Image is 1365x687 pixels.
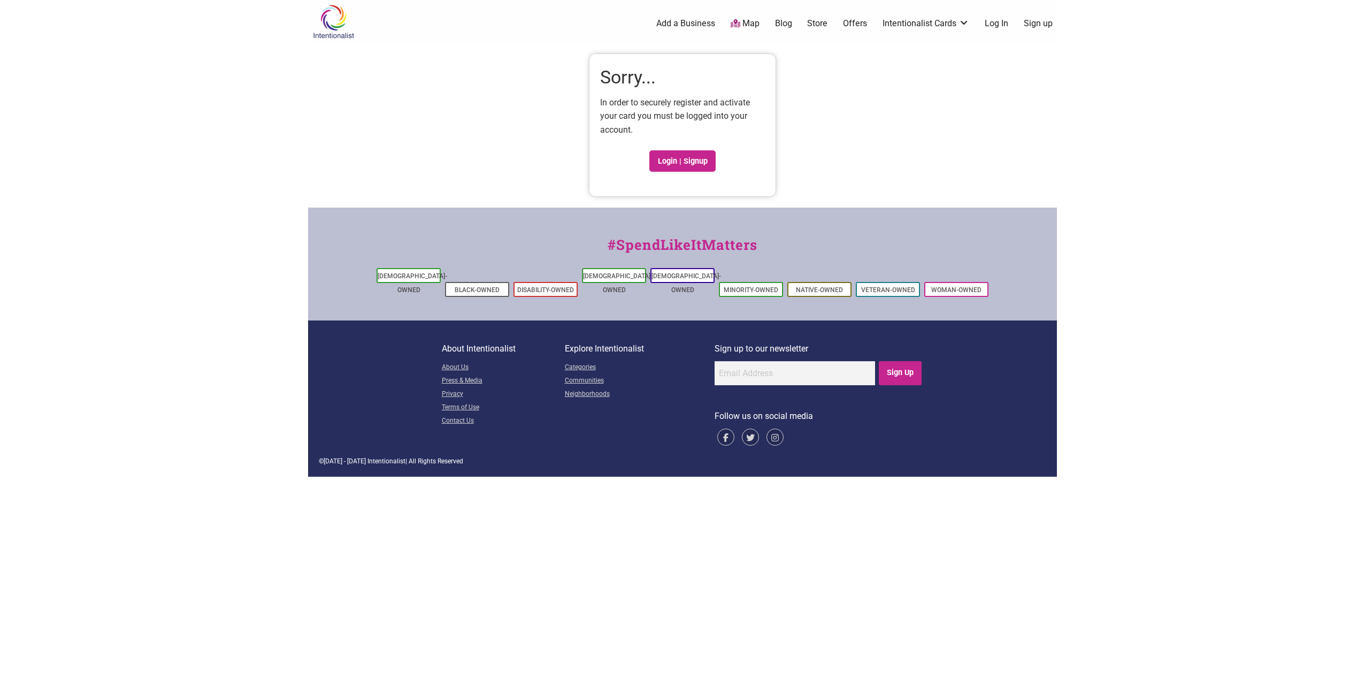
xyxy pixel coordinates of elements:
[843,18,867,29] a: Offers
[600,96,765,137] p: In order to securely register and activate your card you must be logged into your account.
[796,286,843,294] a: Native-Owned
[367,457,405,465] span: Intentionalist
[308,4,359,39] img: Intentionalist
[442,388,565,401] a: Privacy
[879,361,922,385] input: Sign Up
[775,18,792,29] a: Blog
[1024,18,1053,29] a: Sign up
[442,361,565,375] a: About Us
[656,18,715,29] a: Add a Business
[807,18,827,29] a: Store
[931,286,981,294] a: Woman-Owned
[455,286,500,294] a: Black-Owned
[565,361,715,375] a: Categories
[724,286,778,294] a: Minority-Owned
[583,272,653,294] a: [DEMOGRAPHIC_DATA]-Owned
[985,18,1008,29] a: Log In
[378,272,447,294] a: [DEMOGRAPHIC_DATA]-Owned
[861,286,915,294] a: Veteran-Owned
[651,272,721,294] a: [DEMOGRAPHIC_DATA]-Owned
[715,409,924,423] p: Follow us on social media
[442,375,565,388] a: Press & Media
[715,342,924,356] p: Sign up to our newsletter
[565,342,715,356] p: Explore Intentionalist
[731,18,760,30] a: Map
[565,375,715,388] a: Communities
[517,286,574,294] a: Disability-Owned
[442,415,565,428] a: Contact Us
[442,401,565,415] a: Terms of Use
[308,234,1057,266] div: #SpendLikeItMatters
[442,342,565,356] p: About Intentionalist
[715,361,875,385] input: Email Address
[565,388,715,401] a: Neighborhoods
[324,457,366,465] span: [DATE] - [DATE]
[319,456,1046,466] div: © | All Rights Reserved
[649,150,716,172] a: Login | Signup
[600,65,765,90] h1: Sorry...
[883,18,969,29] a: Intentionalist Cards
